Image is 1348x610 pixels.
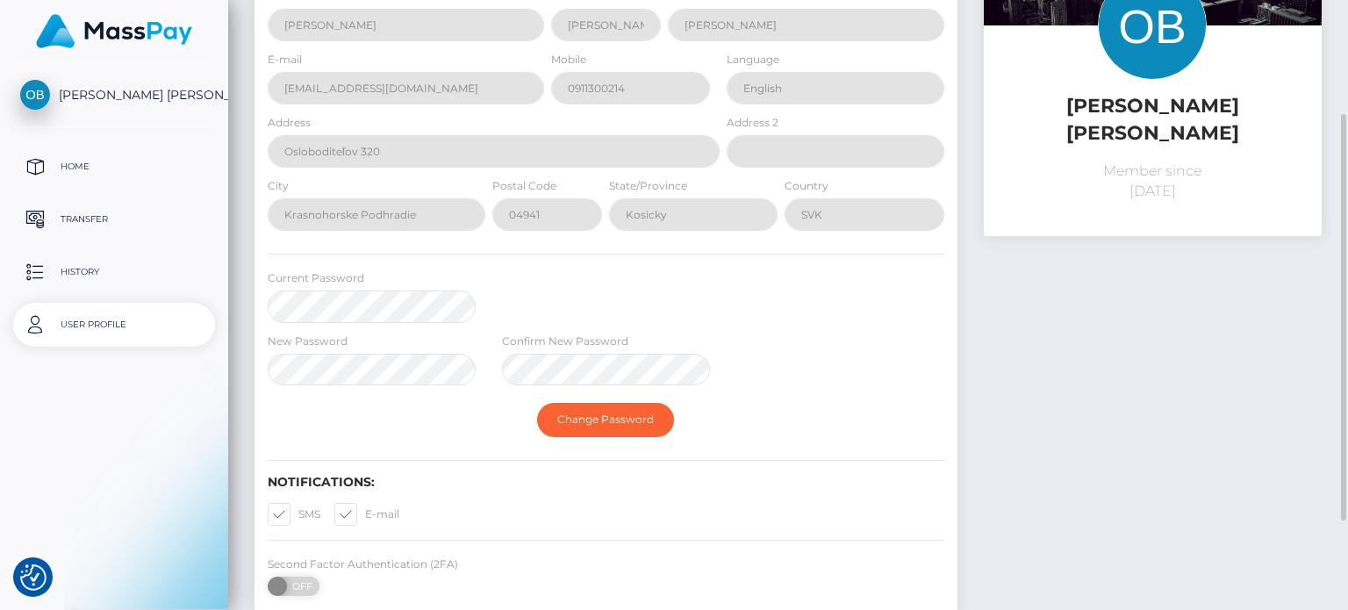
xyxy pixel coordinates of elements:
[997,161,1309,203] p: Member since [DATE]
[727,115,778,131] label: Address 2
[268,270,364,286] label: Current Password
[13,250,215,294] a: History
[268,52,302,68] label: E-mail
[492,178,556,194] label: Postal Code
[551,52,586,68] label: Mobile
[727,52,779,68] label: Language
[609,178,687,194] label: State/Province
[277,577,321,596] span: OFF
[268,556,458,572] label: Second Factor Authentication (2FA)
[268,503,320,526] label: SMS
[20,312,208,338] p: User Profile
[36,14,192,48] img: MassPay
[268,475,944,490] h6: Notifications:
[20,154,208,180] p: Home
[20,564,47,591] img: Revisit consent button
[537,403,674,436] button: Change Password
[268,115,311,131] label: Address
[502,334,628,349] label: Confirm New Password
[334,503,399,526] label: E-mail
[785,178,828,194] label: Country
[20,259,208,285] p: History
[13,145,215,189] a: Home
[13,197,215,241] a: Transfer
[268,178,289,194] label: City
[13,87,215,103] span: [PERSON_NAME] [PERSON_NAME]
[20,206,208,233] p: Transfer
[20,564,47,591] button: Consent Preferences
[997,93,1309,147] h5: [PERSON_NAME] [PERSON_NAME]
[268,334,348,349] label: New Password
[13,303,215,347] a: User Profile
